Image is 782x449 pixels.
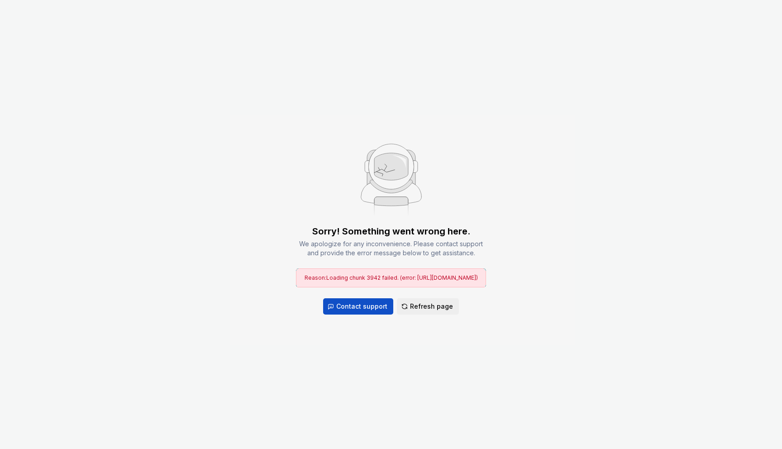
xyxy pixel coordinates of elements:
span: Contact support [336,302,387,311]
span: Refresh page [410,302,453,311]
span: Reason: Loading chunk 3942 failed. (error: [URL][DOMAIN_NAME]) [305,274,478,281]
div: We apologize for any inconvenience. Please contact support and provide the error message below to... [296,239,486,258]
div: Sorry! Something went wrong here. [312,225,470,238]
button: Contact support [323,298,393,315]
button: Refresh page [397,298,459,315]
